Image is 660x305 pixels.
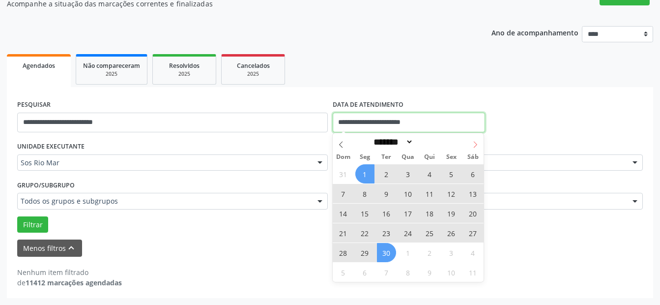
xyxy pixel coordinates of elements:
[355,223,374,243] span: Setembro 22, 2025
[377,204,396,223] span: Setembro 16, 2025
[334,204,353,223] span: Setembro 14, 2025
[440,154,462,160] span: Sex
[399,204,418,223] span: Setembro 17, 2025
[17,240,82,257] button: Menos filtroskeyboard_arrow_up
[354,154,375,160] span: Seg
[17,267,122,277] div: Nenhum item filtrado
[26,278,122,287] strong: 11412 marcações agendadas
[413,137,446,147] input: Year
[420,184,439,203] span: Setembro 11, 2025
[66,243,77,253] i: keyboard_arrow_up
[83,61,140,70] span: Não compareceram
[334,164,353,183] span: Agosto 31, 2025
[463,164,483,183] span: Setembro 6, 2025
[442,184,461,203] span: Setembro 12, 2025
[333,154,354,160] span: Dom
[377,184,396,203] span: Setembro 9, 2025
[355,164,374,183] span: Setembro 1, 2025
[229,70,278,78] div: 2025
[420,263,439,282] span: Outubro 9, 2025
[463,204,483,223] span: Setembro 20, 2025
[21,158,308,168] span: Sos Rio Mar
[442,223,461,243] span: Setembro 26, 2025
[491,26,578,38] p: Ano de acompanhamento
[399,223,418,243] span: Setembro 24, 2025
[375,154,397,160] span: Ter
[334,263,353,282] span: Outubro 5, 2025
[377,263,396,282] span: Outubro 7, 2025
[399,164,418,183] span: Setembro 3, 2025
[462,154,484,160] span: Sáb
[160,70,209,78] div: 2025
[442,164,461,183] span: Setembro 5, 2025
[17,277,122,288] div: de
[355,184,374,203] span: Setembro 8, 2025
[442,204,461,223] span: Setembro 19, 2025
[442,263,461,282] span: Outubro 10, 2025
[420,243,439,262] span: Outubro 2, 2025
[463,184,483,203] span: Setembro 13, 2025
[17,139,85,154] label: UNIDADE EXECUTANTE
[420,223,439,243] span: Setembro 25, 2025
[334,243,353,262] span: Setembro 28, 2025
[463,223,483,243] span: Setembro 27, 2025
[420,204,439,223] span: Setembro 18, 2025
[442,243,461,262] span: Outubro 3, 2025
[21,196,308,206] span: Todos os grupos e subgrupos
[355,243,374,262] span: Setembro 29, 2025
[371,137,414,147] select: Month
[334,223,353,243] span: Setembro 21, 2025
[399,263,418,282] span: Outubro 8, 2025
[463,243,483,262] span: Outubro 4, 2025
[355,204,374,223] span: Setembro 15, 2025
[169,61,200,70] span: Resolvidos
[334,184,353,203] span: Setembro 7, 2025
[419,154,440,160] span: Qui
[17,178,75,193] label: Grupo/Subgrupo
[83,70,140,78] div: 2025
[23,61,55,70] span: Agendados
[333,97,403,113] label: DATA DE ATENDIMENTO
[377,164,396,183] span: Setembro 2, 2025
[399,184,418,203] span: Setembro 10, 2025
[463,263,483,282] span: Outubro 11, 2025
[17,216,48,233] button: Filtrar
[17,97,51,113] label: PESQUISAR
[399,243,418,262] span: Outubro 1, 2025
[355,263,374,282] span: Outubro 6, 2025
[377,223,396,243] span: Setembro 23, 2025
[397,154,419,160] span: Qua
[420,164,439,183] span: Setembro 4, 2025
[377,243,396,262] span: Setembro 30, 2025
[237,61,270,70] span: Cancelados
